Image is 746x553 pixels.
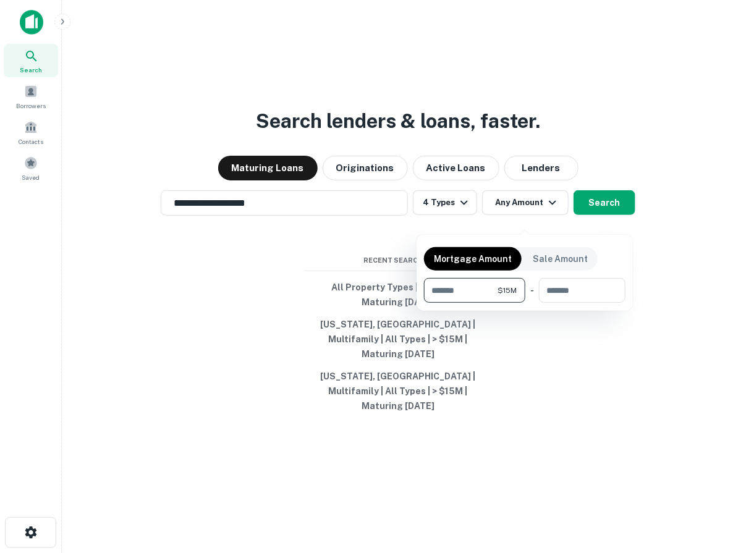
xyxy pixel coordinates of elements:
span: $15M [498,285,517,296]
p: Sale Amount [533,252,588,266]
p: Mortgage Amount [434,252,512,266]
div: - [530,278,534,303]
iframe: Chat Widget [684,454,746,513]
